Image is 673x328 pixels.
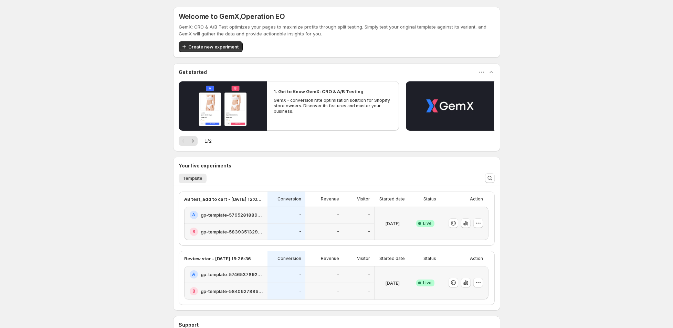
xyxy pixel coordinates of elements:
[368,272,370,277] p: -
[192,229,195,234] h2: B
[188,136,198,146] button: Next
[192,212,195,218] h2: A
[357,196,370,202] p: Visitor
[423,256,436,261] p: Status
[368,288,370,294] p: -
[201,211,263,218] h2: gp-template-576528188994225091
[470,196,483,202] p: Action
[179,23,495,37] p: GemX: CRO & A/B Test optimizes your pages to maximize profits through split testing. Simply test ...
[485,173,495,183] button: Search and filter results
[470,256,483,261] p: Action
[423,196,436,202] p: Status
[184,255,251,262] p: Review star - [DATE] 15:26:36
[337,229,339,234] p: -
[321,256,339,261] p: Revenue
[204,138,212,144] span: 1 / 2
[277,256,301,261] p: Conversion
[385,280,400,286] p: [DATE]
[179,12,285,21] h5: Welcome to GemX
[368,229,370,234] p: -
[184,196,263,203] p: AB test_add to cart - [DATE] 12:06:02
[179,136,198,146] nav: Pagination
[368,212,370,218] p: -
[179,81,267,131] button: Play video
[192,272,195,277] h2: A
[337,212,339,218] p: -
[357,256,370,261] p: Visitor
[321,196,339,202] p: Revenue
[337,288,339,294] p: -
[179,162,231,169] h3: Your live experiments
[201,271,263,278] h2: gp-template-574653789282239717
[201,228,263,235] h2: gp-template-583935132977594951
[406,81,494,131] button: Play video
[337,272,339,277] p: -
[183,176,202,181] span: Template
[239,12,285,21] span: , Operation EO
[179,41,243,52] button: Create new experiment
[192,288,195,294] h2: B
[277,196,301,202] p: Conversion
[385,220,400,227] p: [DATE]
[299,229,301,234] p: -
[423,221,432,226] span: Live
[299,272,301,277] p: -
[274,88,364,95] h2: 1. Get to Know GemX: CRO & A/B Testing
[299,288,301,294] p: -
[274,98,392,114] p: GemX - conversion rate optimization solution for Shopify store owners. Discover its features and ...
[379,196,405,202] p: Started date
[201,288,263,295] h2: gp-template-584062788616323850
[379,256,405,261] p: Started date
[179,69,207,76] h3: Get started
[423,280,432,286] span: Live
[188,43,239,50] span: Create new experiment
[299,212,301,218] p: -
